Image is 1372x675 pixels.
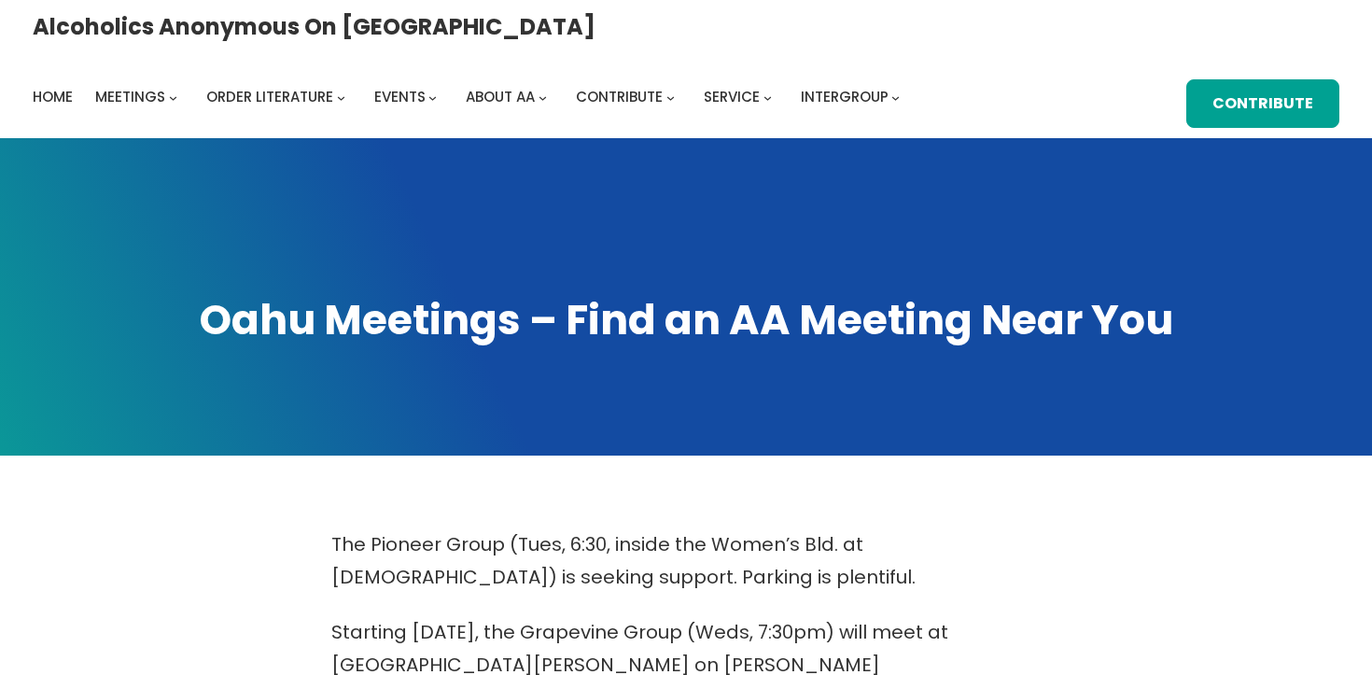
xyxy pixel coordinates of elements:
[95,84,165,110] a: Meetings
[95,87,165,106] span: Meetings
[801,84,889,110] a: Intergroup
[33,87,73,106] span: Home
[576,84,663,110] a: Contribute
[33,84,73,110] a: Home
[169,92,177,101] button: Meetings submenu
[33,292,1339,348] h1: Oahu Meetings – Find an AA Meeting Near You
[704,87,760,106] span: Service
[539,92,547,101] button: About AA submenu
[801,87,889,106] span: Intergroup
[891,92,900,101] button: Intergroup submenu
[1186,79,1339,128] a: Contribute
[374,84,426,110] a: Events
[428,92,437,101] button: Events submenu
[704,84,760,110] a: Service
[576,87,663,106] span: Contribute
[337,92,345,101] button: Order Literature submenu
[466,87,535,106] span: About AA
[206,87,333,106] span: Order Literature
[466,84,535,110] a: About AA
[374,87,426,106] span: Events
[33,7,595,47] a: Alcoholics Anonymous on [GEOGRAPHIC_DATA]
[763,92,772,101] button: Service submenu
[666,92,675,101] button: Contribute submenu
[33,84,906,110] nav: Intergroup
[331,528,1041,594] p: The Pioneer Group (Tues, 6:30, inside the Women’s Bld. at [DEMOGRAPHIC_DATA]) is seeking support....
